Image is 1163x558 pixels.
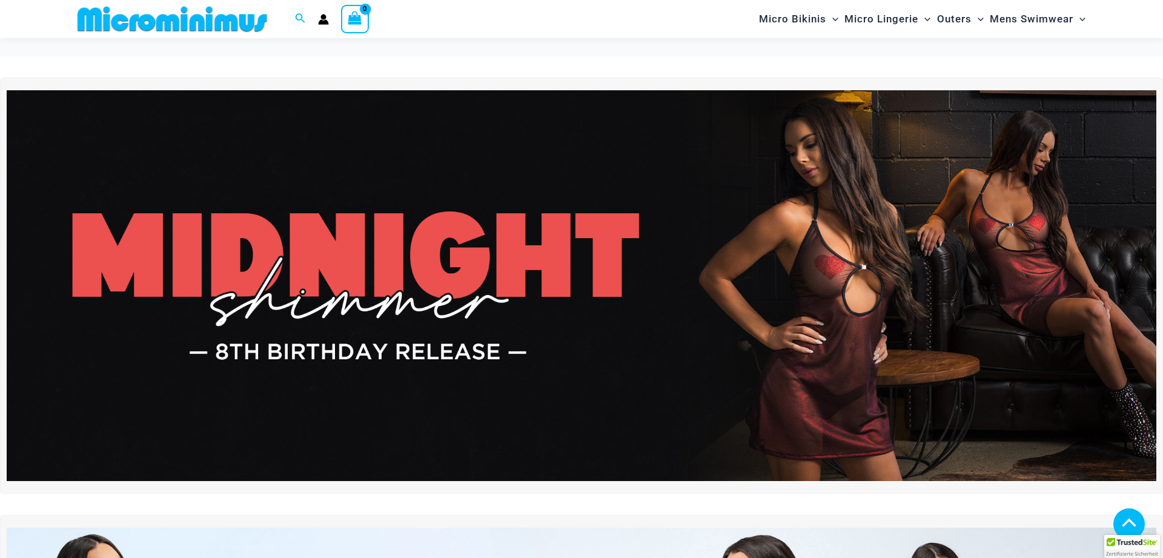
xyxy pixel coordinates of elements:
[341,5,369,33] a: View Shopping Cart, empty
[754,2,1090,36] nav: Site Navigation
[972,4,984,35] span: Menu Toggle
[73,5,272,33] img: MM SHOP LOGO FLAT
[759,4,826,35] span: Micro Bikinis
[318,14,329,25] a: Account icon link
[1104,535,1160,558] div: TrustedSite Certified
[826,4,838,35] span: Menu Toggle
[841,4,933,35] a: Micro LingerieMenu ToggleMenu Toggle
[295,12,306,27] a: Search icon link
[987,4,1088,35] a: Mens SwimwearMenu ToggleMenu Toggle
[756,4,841,35] a: Micro BikinisMenu ToggleMenu Toggle
[7,90,1156,481] img: Midnight Shimmer Red Dress
[844,4,918,35] span: Micro Lingerie
[1073,4,1085,35] span: Menu Toggle
[990,4,1073,35] span: Mens Swimwear
[934,4,987,35] a: OutersMenu ToggleMenu Toggle
[937,4,972,35] span: Outers
[918,4,930,35] span: Menu Toggle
